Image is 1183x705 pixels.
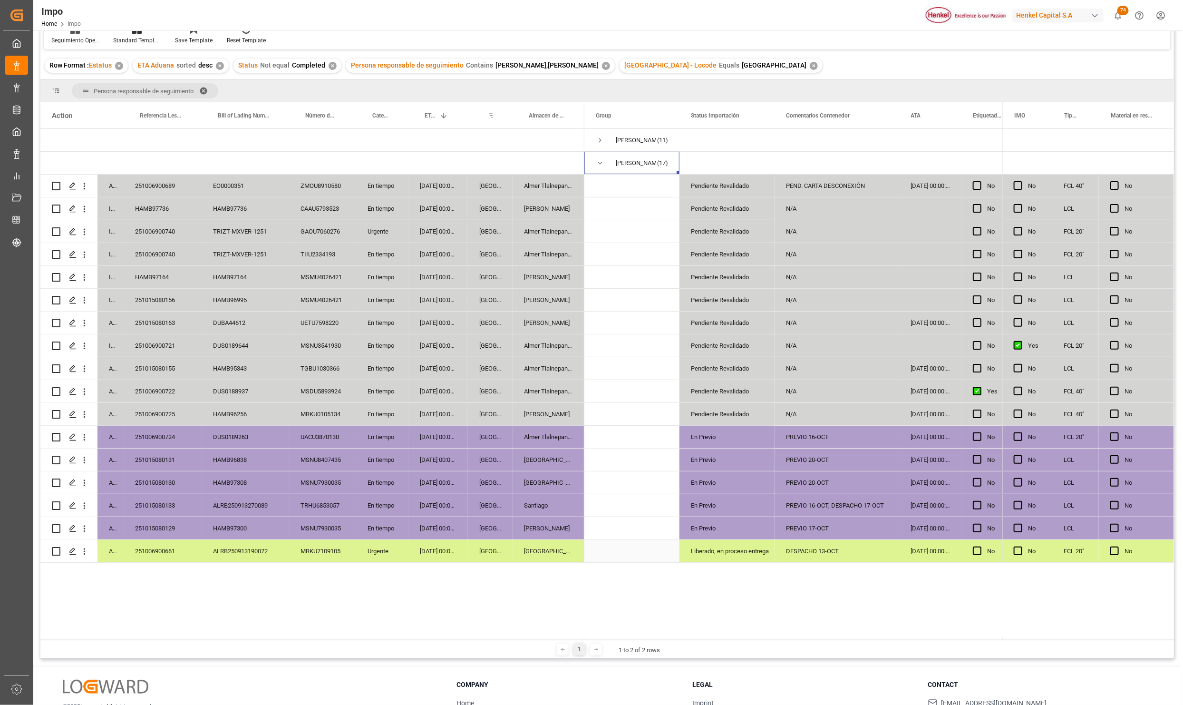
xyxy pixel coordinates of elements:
div: Almer Tlalnepantla [513,380,584,402]
div: Press SPACE to select this row. [40,197,584,220]
div: [PERSON_NAME] [513,517,584,539]
div: [DATE] 00:00:00 [408,380,468,402]
div: [DATE] 00:00:00 [408,471,468,494]
div: 251015080163 [124,312,202,334]
div: Press SPACE to select this row. [1002,197,1174,220]
div: [DATE] 00:00:00 [899,380,961,402]
span: Almacen de entrega [529,112,564,119]
div: 251015080133 [124,494,202,517]
div: [GEOGRAPHIC_DATA] [468,289,513,311]
div: ALRB250913190072 [202,540,289,562]
div: MSNU7930035 [289,517,356,539]
div: N/A [775,197,899,220]
div: FCL 40" [1052,175,1099,197]
div: Arrived [97,471,124,494]
div: HAMB95343 [202,357,289,380]
div: [GEOGRAPHIC_DATA] [468,197,513,220]
div: [GEOGRAPHIC_DATA] [468,471,513,494]
div: Impo [41,4,81,19]
span: Tipo de Carga (LCL/FCL) [1064,112,1079,119]
div: [GEOGRAPHIC_DATA] [468,380,513,402]
div: Press SPACE to select this row. [40,357,584,380]
div: [PERSON_NAME] [513,403,584,425]
div: Press SPACE to select this row. [40,334,584,357]
span: [GEOGRAPHIC_DATA] [742,61,806,69]
span: [GEOGRAPHIC_DATA] - Locode [624,61,717,69]
div: Pendiente Revalidado [691,198,763,220]
div: N/A [775,312,899,334]
div: TGBU1030366 [289,357,356,380]
div: MSMU4026421 [289,266,356,288]
div: 251015080130 [124,471,202,494]
div: [DATE] 00:00:00 [408,312,468,334]
div: N/A [775,289,899,311]
div: N/A [775,243,899,265]
div: [DATE] 00:00:00 [899,357,961,380]
div: No [1028,266,1041,288]
div: Almer Tlalnepantla [513,357,584,380]
div: [PERSON_NAME] [513,266,584,288]
div: [PERSON_NAME] [616,152,656,174]
span: [PERSON_NAME],[PERSON_NAME] [495,61,599,69]
div: N/A [775,220,899,243]
div: En tiempo [356,266,408,288]
span: Contains [466,61,493,69]
div: En tiempo [356,426,408,448]
div: Press SPACE to select this row. [40,380,584,403]
div: FCL 20" [1052,220,1099,243]
div: [DATE] 00:00:00 [899,403,961,425]
span: (11) [657,129,668,151]
div: [DATE] 00:00:00 [408,243,468,265]
div: 251015080131 [124,449,202,471]
div: FCL 20" [1052,426,1099,448]
div: PEND. CARTA DESCONEXIÓN [775,175,899,197]
div: Press SPACE to select this row. [1002,449,1174,471]
div: Press SPACE to select this row. [40,243,584,266]
span: Etiquetado? [973,112,1002,119]
div: Pendiente Revalidado [691,312,763,334]
div: Press SPACE to select this row. [1002,357,1174,380]
div: [GEOGRAPHIC_DATA] [468,220,513,243]
div: No [1028,221,1041,243]
span: Completed [292,61,325,69]
div: FCL 40" [1052,380,1099,402]
span: Group [596,112,611,119]
div: ✕ [602,62,610,70]
div: UETU7598220 [289,312,356,334]
div: Arrived [97,540,124,562]
div: No [1125,198,1163,220]
div: [DATE] 00:00:00 [899,426,961,448]
div: No [1125,175,1163,197]
div: [GEOGRAPHIC_DATA] [468,403,513,425]
div: Press SPACE to select this row. [40,449,584,471]
div: Press SPACE to select this row. [1002,517,1174,540]
div: Press SPACE to select this row. [1002,152,1174,175]
div: Almer Tlalnepantla [513,243,584,265]
div: Arrived [97,403,124,425]
div: MSDU5893924 [289,380,356,402]
div: [GEOGRAPHIC_DATA] [468,494,513,517]
img: Logward Logo [63,680,148,694]
div: N/A [775,357,899,380]
button: Help Center [1129,5,1150,26]
div: DESPACHO 13-OCT [775,540,899,562]
div: Henkel Capital S.A [1012,9,1104,22]
span: (17) [657,152,668,174]
div: Press SPACE to select this row. [1002,289,1174,312]
div: In progress [97,334,124,357]
div: Arrived [97,449,124,471]
div: Almer Tlalnepantla [513,426,584,448]
div: Pendiente Revalidado [691,266,763,288]
div: En tiempo [356,494,408,517]
div: No [987,266,1011,288]
div: Almer Tlalnepantla [513,220,584,243]
div: HAMB97164 [202,266,289,288]
div: TIIU2334193 [289,243,356,265]
div: [DATE] 00:00:00 [408,403,468,425]
div: [DATE] 00:00:00 [408,266,468,288]
div: In progress [97,266,124,288]
div: En tiempo [356,449,408,471]
div: PREVIO 20-OCT [775,471,899,494]
div: Arrived [97,426,124,448]
div: Press SPACE to select this row. [1002,403,1174,426]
